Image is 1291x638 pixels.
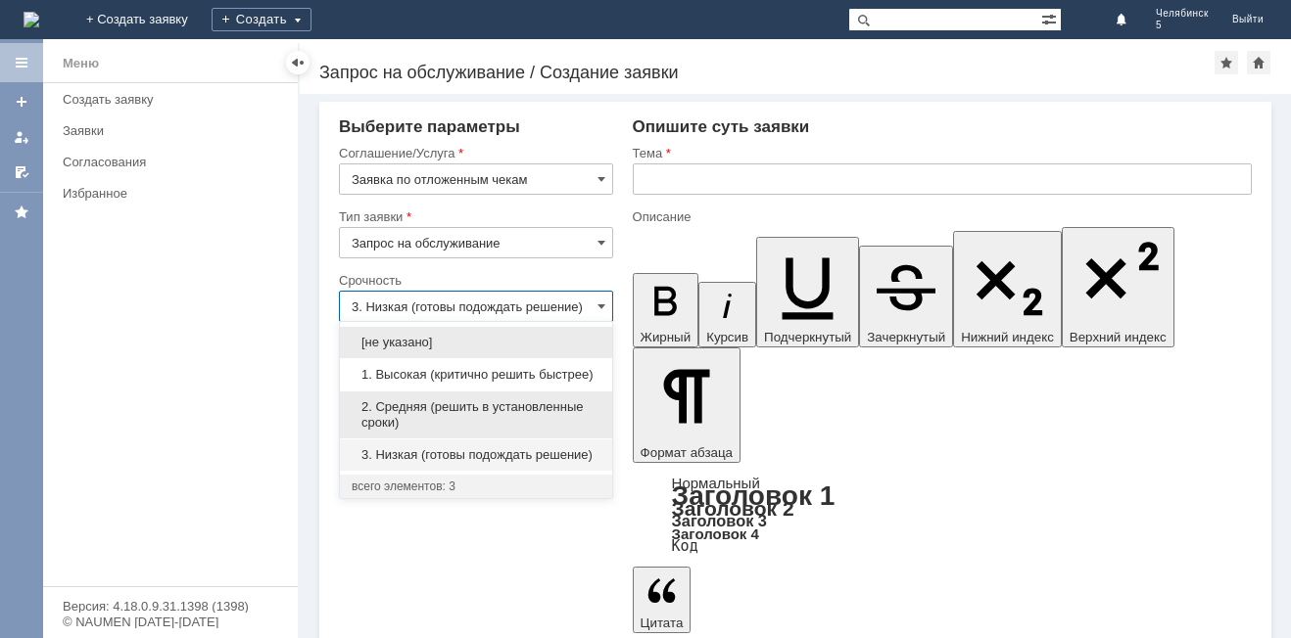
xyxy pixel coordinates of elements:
[672,480,836,511] a: Заголовок 1
[6,157,37,188] a: Мои согласования
[352,399,600,431] span: 2. Средняя (решить в установленные сроки)
[212,8,311,31] div: Создать
[55,84,294,114] a: Создать заявку
[633,347,741,463] button: Формат абзаца
[961,330,1054,344] span: Нижний индекс
[764,330,851,344] span: Подчеркнутый
[339,210,609,223] div: Тип заявки
[633,117,810,136] span: Опишите суть заявки
[633,147,1248,159] div: Тема
[641,615,684,630] span: Цитата
[953,231,1062,347] button: Нижний индекс
[672,475,760,491] a: Нормальный
[641,330,692,344] span: Жирный
[6,121,37,153] a: Мои заявки
[63,123,286,138] div: Заявки
[63,52,99,75] div: Меню
[672,525,759,542] a: Заголовок 4
[63,600,278,613] div: Версия: 4.18.0.9.31.1398 (1398)
[1247,51,1270,74] div: Сделать домашней страницей
[63,92,286,107] div: Создать заявку
[633,273,699,347] button: Жирный
[339,117,520,136] span: Выберите параметры
[633,210,1248,223] div: Описание
[339,274,609,287] div: Срочность
[55,115,294,146] a: Заявки
[1215,51,1238,74] div: Добавить в избранное
[672,497,794,520] a: Заголовок 2
[339,147,609,159] div: Соглашение/Услуга
[63,615,278,628] div: © NAUMEN [DATE]-[DATE]
[672,537,698,555] a: Код
[55,147,294,177] a: Согласования
[859,246,953,347] button: Зачеркнутый
[352,335,600,350] span: [не указано]
[24,12,39,27] a: Перейти на домашнюю страницу
[352,447,600,463] span: 3. Низкая (готовы подождать решение)
[63,155,286,169] div: Согласования
[1062,227,1174,347] button: Верхний индекс
[24,12,39,27] img: logo
[867,330,945,344] span: Зачеркнутый
[1156,8,1209,20] span: Челябинск
[1156,20,1209,31] span: 5
[1070,330,1167,344] span: Верхний индекс
[698,282,756,347] button: Курсив
[6,86,37,117] a: Создать заявку
[352,367,600,383] span: 1. Высокая (критично решить быстрее)
[1041,9,1061,27] span: Расширенный поиск
[672,512,767,529] a: Заголовок 3
[286,51,310,74] div: Скрыть меню
[706,330,748,344] span: Курсив
[63,186,264,201] div: Избранное
[633,567,692,633] button: Цитата
[352,478,600,494] div: всего элементов: 3
[641,445,733,460] span: Формат абзаца
[319,63,1215,82] div: Запрос на обслуживание / Создание заявки
[756,237,859,347] button: Подчеркнутый
[633,477,1252,553] div: Формат абзаца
